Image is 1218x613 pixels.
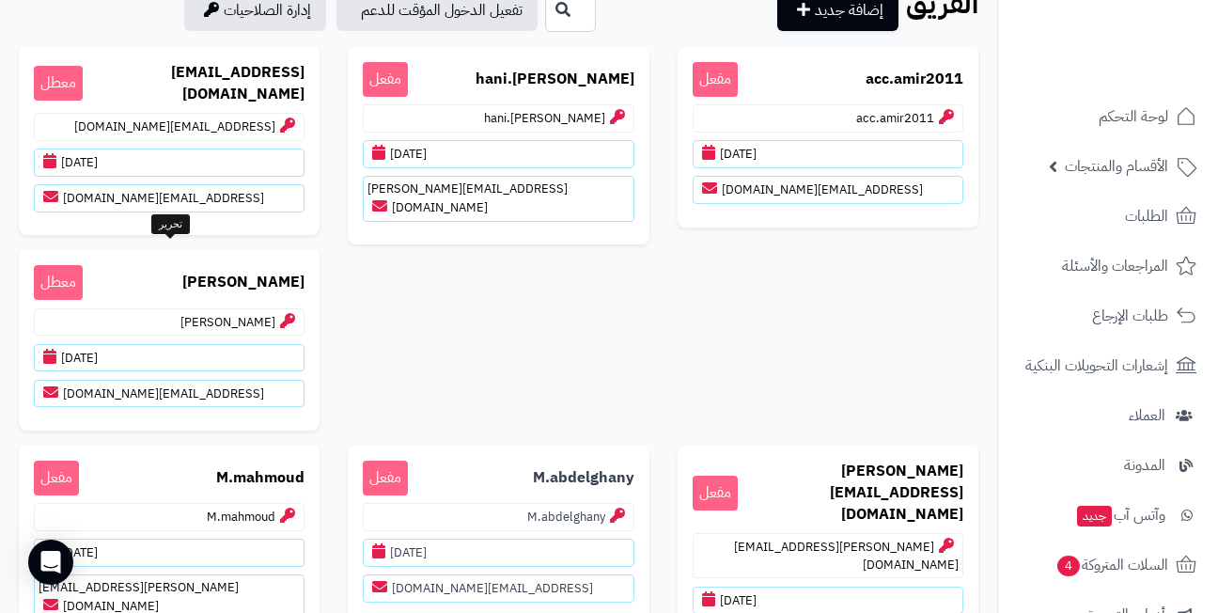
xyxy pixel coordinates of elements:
span: طلبات الإرجاع [1092,303,1168,329]
a: [PERSON_NAME] معطل[PERSON_NAME][DATE][EMAIL_ADDRESS][DOMAIN_NAME] [19,250,320,431]
p: [EMAIL_ADDRESS][DOMAIN_NAME] [34,184,304,212]
span: السلات المتروكة [1055,552,1168,578]
a: الطلبات [1009,194,1207,239]
p: [EMAIL_ADDRESS][DOMAIN_NAME] [34,113,304,141]
b: M.abdelghany [533,467,634,489]
span: المدونة [1124,452,1165,479]
p: [PERSON_NAME][EMAIL_ADDRESS][DOMAIN_NAME] [693,533,963,578]
b: acc.amir2011 [866,69,963,90]
img: logo-2.png [1090,51,1200,90]
p: [DATE] [363,539,633,567]
p: [PERSON_NAME] [34,308,304,337]
p: [DATE] [34,539,304,567]
span: مفعل [693,62,738,97]
a: العملاء [1009,393,1207,438]
span: جديد [1077,506,1112,527]
span: معطل [34,66,83,101]
a: [EMAIL_ADDRESS][DOMAIN_NAME] معطل[EMAIL_ADDRESS][DOMAIN_NAME][DATE][EMAIL_ADDRESS][DOMAIN_NAME] [19,47,320,235]
a: hani.[PERSON_NAME] مفعلhani.[PERSON_NAME][DATE][EMAIL_ADDRESS][PERSON_NAME][DOMAIN_NAME] [348,47,648,244]
p: [EMAIL_ADDRESS][DOMAIN_NAME] [34,380,304,408]
p: [EMAIL_ADDRESS][DOMAIN_NAME] [363,574,633,603]
p: [DATE] [34,344,304,372]
div: تحرير [151,214,190,235]
p: [EMAIL_ADDRESS][PERSON_NAME][DOMAIN_NAME] [363,176,633,221]
b: [PERSON_NAME] [182,272,304,293]
p: M.abdelghany [363,503,633,531]
span: معطل [34,265,83,300]
a: لوحة التحكم [1009,94,1207,139]
p: hani.[PERSON_NAME] [363,104,633,133]
p: [EMAIL_ADDRESS][DOMAIN_NAME] [693,176,963,204]
b: [EMAIL_ADDRESS][DOMAIN_NAME] [83,62,304,105]
p: [DATE] [363,140,633,168]
span: الطلبات [1125,203,1168,229]
a: السلات المتروكة4 [1009,542,1207,588]
span: العملاء [1129,402,1165,429]
b: M.mahmoud [216,467,304,489]
a: طلبات الإرجاع [1009,293,1207,338]
span: 4 [1057,556,1080,576]
b: [PERSON_NAME][EMAIL_ADDRESS][DOMAIN_NAME] [738,461,963,526]
span: مفعل [34,461,79,495]
span: وآتس آب [1075,502,1165,528]
div: Open Intercom Messenger [28,540,73,585]
a: وآتس آبجديد [1009,493,1207,538]
p: acc.amir2011 [693,104,963,133]
p: [DATE] [693,140,963,168]
span: مفعل [363,461,408,495]
span: مفعل [363,62,408,97]
span: لوحة التحكم [1099,103,1168,130]
a: المراجعات والأسئلة [1009,244,1207,289]
span: الأقسام والمنتجات [1065,153,1168,180]
p: M.mahmoud [34,503,304,531]
span: إشعارات التحويلات البنكية [1025,353,1168,379]
span: المراجعات والأسئلة [1062,253,1168,279]
b: hani.[PERSON_NAME] [476,69,634,90]
span: مفعل [693,476,738,511]
p: [DATE] [34,149,304,177]
a: إشعارات التحويلات البنكية [1009,343,1207,388]
a: acc.amir2011 مفعلacc.amir2011[DATE][EMAIL_ADDRESS][DOMAIN_NAME] [678,47,978,228]
a: المدونة [1009,443,1207,488]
